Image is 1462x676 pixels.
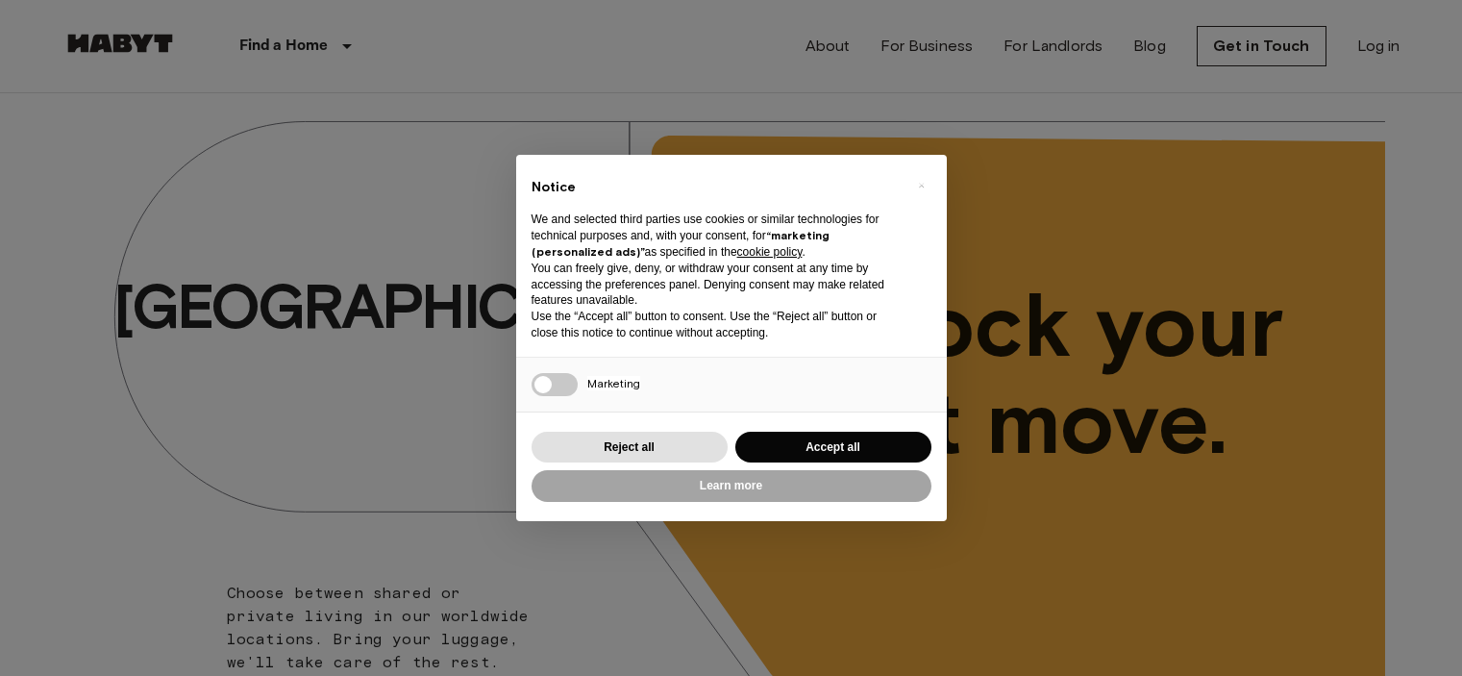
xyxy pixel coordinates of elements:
button: Learn more [532,470,931,502]
button: Close this notice [906,170,937,201]
button: Reject all [532,432,728,463]
p: You can freely give, deny, or withdraw your consent at any time by accessing the preferences pane... [532,261,901,309]
span: × [918,174,925,197]
strong: “marketing (personalized ads)” [532,228,830,259]
p: We and selected third parties use cookies or similar technologies for technical purposes and, wit... [532,212,901,260]
a: cookie policy [737,245,803,259]
p: Use the “Accept all” button to consent. Use the “Reject all” button or close this notice to conti... [532,309,901,341]
span: Marketing [587,376,640,390]
button: Accept all [735,432,931,463]
h2: Notice [532,178,901,197]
